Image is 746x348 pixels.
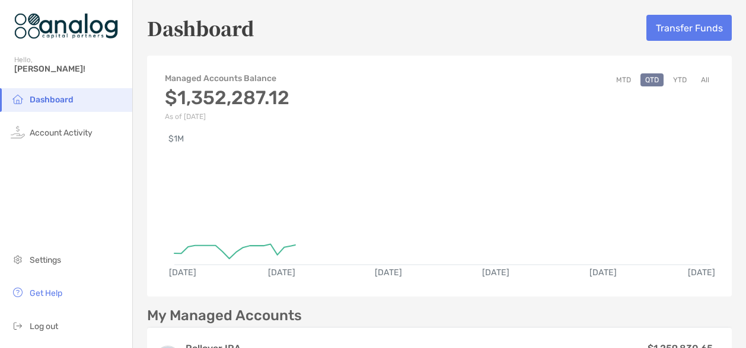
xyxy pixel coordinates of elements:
[640,73,664,86] button: QTD
[14,64,125,74] span: [PERSON_NAME]!
[696,73,714,86] button: All
[165,73,289,83] h4: Managed Accounts Balance
[375,268,403,278] text: [DATE]
[165,86,289,109] h3: $1,352,287.12
[646,15,732,41] button: Transfer Funds
[147,14,254,41] h5: Dashboard
[11,285,25,299] img: get-help icon
[611,73,636,86] button: MTD
[30,255,61,265] span: Settings
[30,288,62,298] span: Get Help
[590,268,617,278] text: [DATE]
[11,252,25,266] img: settings icon
[168,134,184,144] text: $1M
[268,268,295,278] text: [DATE]
[165,112,289,121] p: As of [DATE]
[30,321,58,331] span: Log out
[30,128,93,138] span: Account Activity
[668,73,691,86] button: YTD
[11,125,25,139] img: activity icon
[30,95,74,105] span: Dashboard
[11,318,25,333] img: logout icon
[14,5,118,47] img: Zoe Logo
[689,268,716,278] text: [DATE]
[147,308,302,323] p: My Managed Accounts
[483,268,510,278] text: [DATE]
[11,92,25,106] img: household icon
[169,268,196,278] text: [DATE]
